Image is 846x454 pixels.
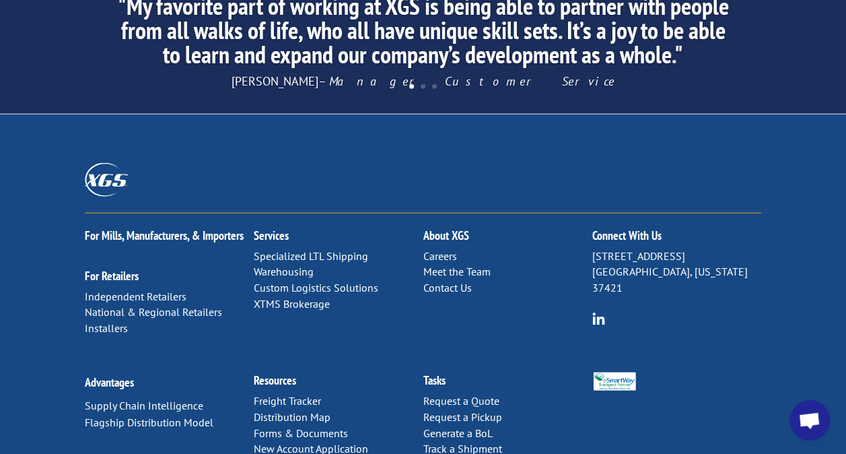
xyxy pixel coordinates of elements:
a: About XGS [423,228,468,243]
a: Careers [423,249,456,263]
a: Installers [85,321,128,335]
a: Custom Logistics Solutions [254,281,378,294]
a: Specialized LTL Shipping [254,249,368,263]
a: Generate a BoL [423,426,492,440]
span: – [318,73,326,89]
a: Warehousing [254,265,314,278]
a: Advantages [85,375,134,390]
img: Smartway_Logo [592,372,637,391]
p: [STREET_ADDRESS] [GEOGRAPHIC_DATA], [US_STATE] 37421 [592,249,761,296]
a: 3 [432,84,437,89]
a: Supply Chain Intelligence [85,399,203,412]
h2: Tasks [423,375,592,393]
a: Request a Quote [423,394,499,408]
div: Open chat [789,400,830,441]
img: group-6 [592,313,605,325]
a: Resources [254,372,296,388]
a: Independent Retailers [85,290,186,303]
a: Forms & Documents [254,426,348,440]
a: For Retailers [85,268,139,284]
a: Services [254,228,289,243]
a: 1 [409,84,414,89]
a: Distribution Map [254,410,330,424]
a: XTMS Brokerage [254,297,330,311]
em: Manager Customer Service [329,73,615,89]
p: [PERSON_NAME] [110,73,736,90]
h2: Connect With Us [592,230,761,249]
a: For Mills, Manufacturers, & Importers [85,228,244,243]
a: Freight Tracker [254,394,321,408]
a: Flagship Distribution Model [85,416,213,429]
a: Request a Pickup [423,410,501,424]
a: Contact Us [423,281,471,294]
img: XGS_Logos_ALL_2024_All_White [85,163,128,196]
a: 2 [421,84,425,89]
a: National & Regional Retailers [85,305,222,319]
a: Meet the Team [423,265,490,278]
